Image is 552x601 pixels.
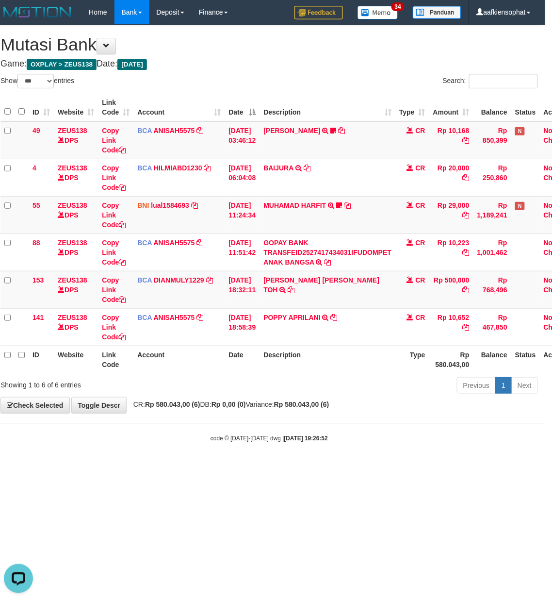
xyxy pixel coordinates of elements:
strong: Rp 580.043,00 (6) [274,401,329,408]
td: Rp 467,850 [473,308,511,346]
td: DPS [54,159,98,196]
a: Copy MUHAMAD HARFIT to clipboard [344,201,351,209]
th: Date: activate to sort column descending [225,94,260,121]
td: DPS [54,121,98,159]
span: CR [416,201,425,209]
a: Copy Rp 10,168 to clipboard [463,136,470,144]
a: GOPAY BANK TRANSFEID2527417434031IFUDOMPET ANAK BANGSA [263,239,391,266]
a: ZEUS138 [58,164,87,172]
span: CR [416,164,425,172]
img: Feedback.jpg [294,6,343,19]
a: Copy INA PAUJANAH to clipboard [339,127,345,134]
small: code © [DATE]-[DATE] dwg | [211,435,328,442]
a: Copy Link Code [102,127,126,154]
a: Toggle Descr [71,397,127,414]
a: Copy ANISAH5575 to clipboard [196,239,203,247]
input: Search: [469,74,538,88]
span: BNI [137,201,149,209]
span: OXPLAY > ZEUS138 [27,59,97,70]
span: BCA [137,127,152,134]
a: ZEUS138 [58,314,87,321]
strong: Rp 580.043,00 (6) [145,401,200,408]
span: 4 [32,164,36,172]
span: 55 [32,201,40,209]
div: Showing 1 to 6 of 6 entries [0,376,216,390]
span: BCA [137,314,152,321]
a: 1 [495,377,512,394]
h1: Mutasi Bank [0,35,538,54]
a: BAIJURA [263,164,293,172]
span: BCA [137,164,152,172]
span: Has Note [515,202,525,210]
th: ID: activate to sort column ascending [29,94,54,121]
td: [DATE] 11:51:42 [225,234,260,271]
td: DPS [54,196,98,234]
a: ZEUS138 [58,201,87,209]
td: Rp 850,399 [473,121,511,159]
th: Link Code [98,346,133,373]
a: Copy CARINA OCTAVIA TOH to clipboard [288,286,295,294]
a: [PERSON_NAME] [263,127,320,134]
th: Link Code: activate to sort column ascending [98,94,133,121]
h4: Game: Date: [0,59,538,69]
th: Website: activate to sort column ascending [54,94,98,121]
a: Copy BAIJURA to clipboard [304,164,310,172]
a: Copy Rp 500,000 to clipboard [463,286,470,294]
strong: Rp 0,00 (0) [211,401,246,408]
a: Copy lual1584693 to clipboard [191,201,198,209]
td: Rp 10,168 [429,121,473,159]
td: Rp 500,000 [429,271,473,308]
th: Status [511,346,540,373]
a: Copy ANISAH5575 to clipboard [196,127,203,134]
a: [PERSON_NAME] [PERSON_NAME] TOH [263,276,379,294]
a: ZEUS138 [58,276,87,284]
td: Rp 1,189,241 [473,196,511,234]
td: [DATE] 06:04:08 [225,159,260,196]
th: Balance [473,94,511,121]
a: POPPY APRILANI [263,314,320,321]
th: Type: activate to sort column ascending [395,94,429,121]
span: CR [416,127,425,134]
a: Next [511,377,538,394]
a: Copy Rp 20,000 to clipboard [463,174,470,182]
th: Balance [473,346,511,373]
td: [DATE] 03:46:12 [225,121,260,159]
span: CR [416,239,425,247]
span: 88 [32,239,40,247]
a: ZEUS138 [58,239,87,247]
img: MOTION_logo.png [0,5,74,19]
span: 141 [32,314,44,321]
a: HILMIABD1230 [154,164,202,172]
span: BCA [137,276,152,284]
a: Copy Link Code [102,239,126,266]
th: Amount: activate to sort column ascending [429,94,473,121]
a: ANISAH5575 [154,239,195,247]
td: DPS [54,234,98,271]
span: [DATE] [117,59,147,70]
button: Open LiveChat chat widget [4,4,33,33]
a: Copy HILMIABD1230 to clipboard [204,164,211,172]
span: BCA [137,239,152,247]
span: CR [416,314,425,321]
label: Search: [443,74,538,88]
th: Account [133,346,225,373]
img: Button%20Memo.svg [357,6,398,19]
a: MUHAMAD HARFIT [263,201,326,209]
a: ZEUS138 [58,127,87,134]
select: Showentries [17,74,54,88]
a: Copy POPPY APRILANI to clipboard [331,314,338,321]
span: CR: DB: Variance: [129,401,329,408]
td: [DATE] 11:24:34 [225,196,260,234]
th: Description: activate to sort column ascending [260,94,395,121]
a: Copy Link Code [102,276,126,303]
th: Status [511,94,540,121]
td: [DATE] 18:32:11 [225,271,260,308]
th: Type [395,346,429,373]
a: Copy Link Code [102,201,126,229]
label: Show entries [0,74,74,88]
a: Copy Rp 10,223 to clipboard [463,249,470,256]
a: Copy GOPAY BANK TRANSFEID2527417434031IFUDOMPET ANAK BANGSA to clipboard [325,258,331,266]
a: Copy ANISAH5575 to clipboard [196,314,203,321]
td: DPS [54,271,98,308]
th: Account: activate to sort column ascending [133,94,225,121]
